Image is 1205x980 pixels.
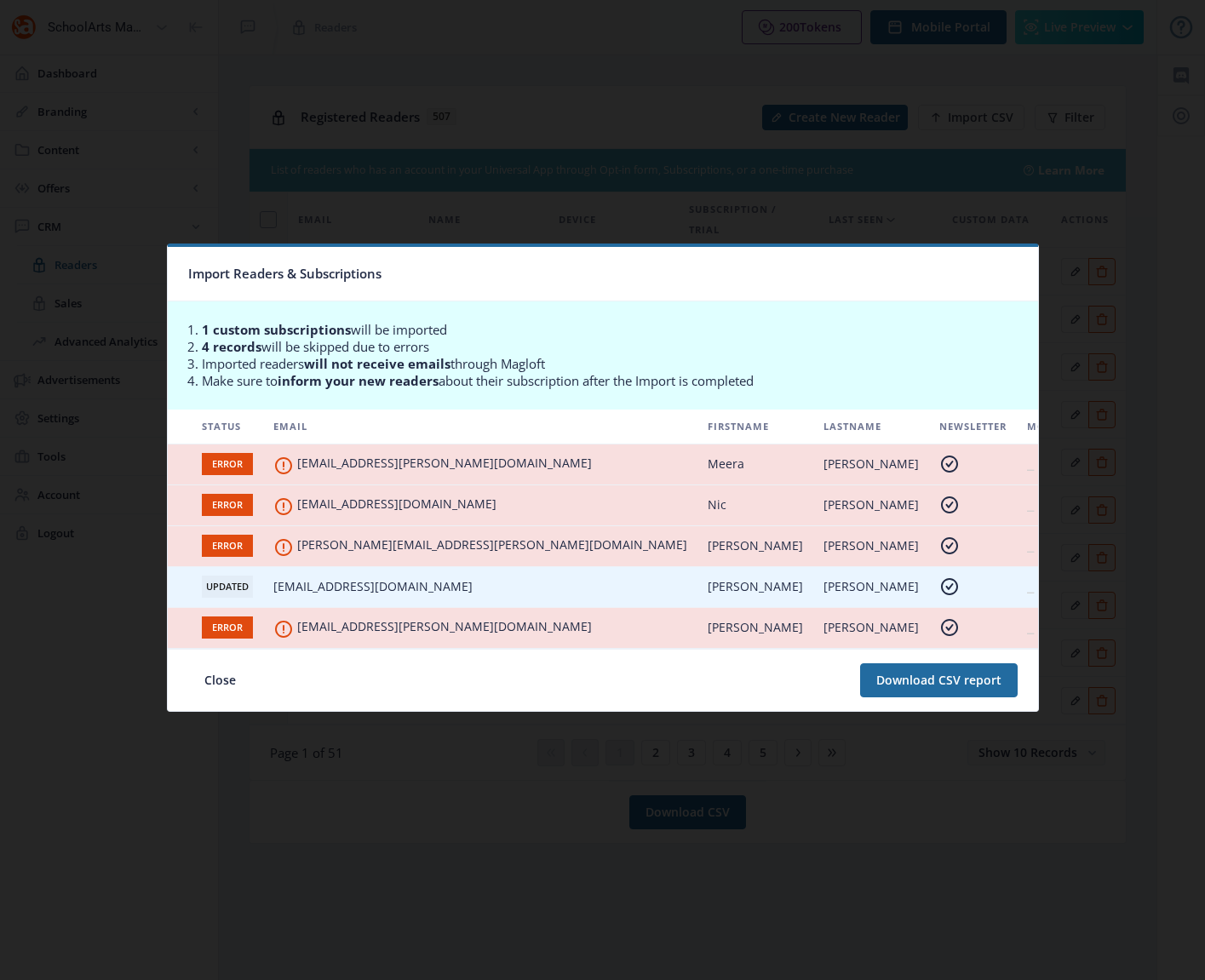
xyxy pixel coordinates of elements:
span: [PERSON_NAME] [823,456,919,472]
span: [EMAIL_ADDRESS][DOMAIN_NAME] [297,496,496,512]
th: mobileNumber [1017,410,1127,444]
span: ERROR [202,616,253,639]
span: [PERSON_NAME] [708,537,803,553]
nb-card-header: Import Readers & Subscriptions [168,247,1038,301]
span: UPDATED [202,576,253,598]
span: ⎯ [1027,537,1034,553]
button: Close [188,663,252,697]
span: ERROR [202,494,253,516]
span: [PERSON_NAME][EMAIL_ADDRESS][PERSON_NAME][DOMAIN_NAME] [297,536,687,553]
span: [PERSON_NAME] [823,537,919,553]
th: firstname [697,410,813,444]
li: Make sure to about their subscription after the Import is completed [202,372,1030,389]
span: ERROR [202,535,253,557]
span: [PERSON_NAME] [823,619,919,635]
th: email [263,410,697,444]
span: [EMAIL_ADDRESS][PERSON_NAME][DOMAIN_NAME] [297,618,592,634]
span: [EMAIL_ADDRESS][DOMAIN_NAME] [273,578,473,594]
li: Imported readers through Magloft [202,355,1030,372]
li: will be imported [202,321,1030,338]
button: Download CSV report [860,663,1018,697]
b: 1 custom subscriptions [202,321,351,338]
span: ERROR [202,453,253,475]
th: lastname [813,410,929,444]
span: ⎯ [1027,496,1034,513]
b: will not receive emails [304,355,450,372]
li: will be skipped due to errors [202,338,1030,355]
b: inform your new readers [278,372,439,389]
span: [PERSON_NAME] [708,578,803,594]
th: newsletter [929,410,1017,444]
span: [PERSON_NAME] [823,496,919,513]
span: [EMAIL_ADDRESS][PERSON_NAME][DOMAIN_NAME] [297,455,592,471]
span: Nic [708,496,726,513]
span: ⎯ [1027,619,1034,635]
span: [PERSON_NAME] [823,578,919,594]
b: 4 records [202,338,261,355]
span: [PERSON_NAME] [708,619,803,635]
span: Meera [708,456,744,472]
th: Status [192,410,263,444]
span: ⎯ [1027,456,1034,472]
span: ⎯ [1027,578,1034,594]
